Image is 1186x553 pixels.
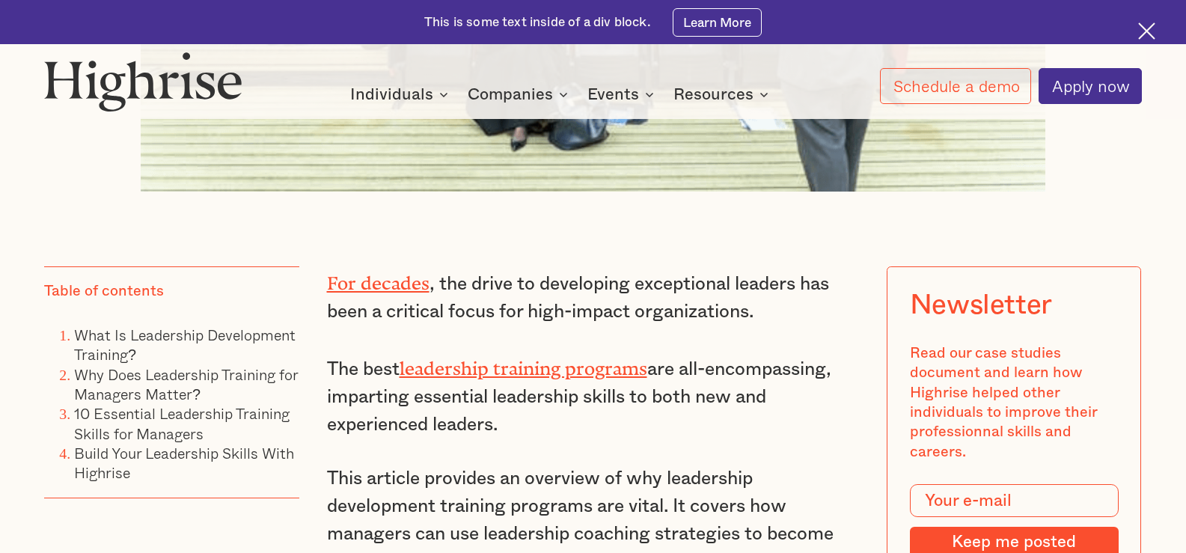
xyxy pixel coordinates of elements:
a: leadership training programs [400,358,647,370]
div: This is some text inside of a div block. [424,13,651,31]
div: Individuals [350,85,433,103]
p: , the drive to developing exceptional leaders has been a critical focus for high-impact organizat... [327,266,860,326]
div: Newsletter [910,289,1052,321]
img: Highrise logo [44,52,242,111]
div: Events [587,85,658,103]
a: Build Your Leadership Skills With Highrise [74,442,294,484]
div: Companies [468,85,572,103]
a: Learn More [673,8,762,37]
div: Events [587,85,639,103]
a: For decades [327,272,430,284]
a: Apply now [1039,68,1141,104]
div: Individuals [350,85,453,103]
div: Companies [468,85,553,103]
div: Table of contents [44,281,164,301]
div: Read our case studies document and learn how Highrise helped other individuals to improve their p... [910,343,1119,462]
img: Cross icon [1138,22,1155,40]
p: The best are all-encompassing, imparting essential leadership skills to both new and experienced ... [327,352,860,439]
a: Why Does Leadership Training for Managers Matter? [74,363,298,406]
a: Schedule a demo [880,68,1031,104]
div: Resources [673,85,773,103]
a: What Is Leadership Development Training? [74,323,296,366]
a: 10 Essential Leadership Training Skills for Managers [74,402,290,444]
input: Your e-mail [910,484,1119,518]
div: Resources [673,85,754,103]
